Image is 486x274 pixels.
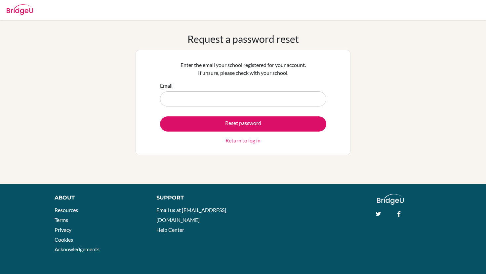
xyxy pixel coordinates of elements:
[55,217,68,223] a: Terms
[160,61,326,77] p: Enter the email your school registered for your account. If unsure, please check with your school.
[55,236,73,243] a: Cookies
[55,194,142,202] div: About
[55,207,78,213] a: Resources
[55,227,71,233] a: Privacy
[160,116,326,132] button: Reset password
[7,4,33,15] img: Bridge-U
[160,82,173,90] label: Email
[156,194,236,202] div: Support
[55,246,100,252] a: Acknowledgements
[225,137,261,144] a: Return to log in
[377,194,404,205] img: logo_white@2x-f4f0deed5e89b7ecb1c2cc34c3e3d731f90f0f143d5ea2071677605dd97b5244.png
[156,227,184,233] a: Help Center
[187,33,299,45] h1: Request a password reset
[156,207,226,223] a: Email us at [EMAIL_ADDRESS][DOMAIN_NAME]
